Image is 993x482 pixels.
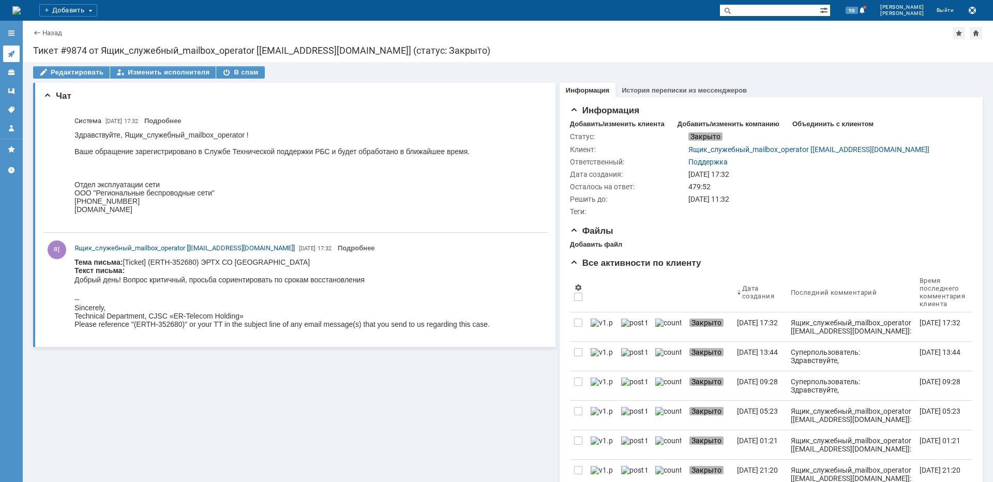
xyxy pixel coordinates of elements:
div: Дата создания [742,284,774,300]
div: Ответственный: [570,158,686,166]
a: Суперпользователь: Здравствуйте, Ящик_служебный_mailbox_operator ! Ваше обращение зарегистрирован... [787,371,915,400]
div: [DATE] 13:44 [920,348,960,356]
img: v1.png [591,319,613,327]
a: Ящик_служебный_mailbox_operator [[EMAIL_ADDRESS][DOMAIN_NAME]] [74,243,295,253]
a: Клиенты [3,64,20,81]
div: Время последнего комментария клиента [920,277,965,308]
a: Назад [42,29,62,37]
img: counter.png [655,319,681,327]
span: [DATE] [106,118,122,125]
a: [DATE] 01:21 [733,430,787,459]
a: Закрыто [685,371,733,400]
th: Дата создания [733,273,787,312]
a: post ticket.png [617,371,651,400]
img: post ticket.png [621,348,647,356]
img: post ticket.png [621,466,647,474]
div: [DATE] 21:20 [737,466,778,474]
img: v1.png [591,378,613,386]
span: Расширенный поиск [820,5,830,14]
a: [DATE] 09:28 [733,371,787,400]
span: [DATE] [299,245,315,252]
img: post ticket.png [621,436,647,445]
div: Осталось на ответ: [570,183,686,191]
a: [DATE] 05:23 [733,401,787,430]
img: counter.png [655,407,681,415]
a: post ticket.png [617,312,651,341]
a: Информация [566,86,609,94]
div: Последний комментарий [791,289,877,296]
a: Шаблоны комментариев [3,83,20,99]
span: 17:32 [124,118,138,125]
div: [DATE] 09:28 [737,378,778,386]
a: Ящик_служебный_mailbox_operator [[EMAIL_ADDRESS][DOMAIN_NAME]] [688,145,929,154]
div: Суперпользователь: Здравствуйте, Ящик_служебный_mailbox_operator ! Ваше обращение зарегистрирован... [791,378,911,469]
a: counter.png [651,401,685,430]
div: Теги: [570,207,686,216]
span: Информация [570,106,639,115]
img: logo [12,6,21,14]
span: Закрыто [689,466,724,474]
a: Закрыто [685,342,733,371]
div: Статус: [570,132,686,141]
a: [DATE] 01:21 [915,430,977,459]
img: post ticket.png [621,319,647,327]
span: Ящик_служебный_mailbox_operator [[EMAIL_ADDRESS][DOMAIN_NAME]] [74,244,295,252]
img: counter.png [655,466,681,474]
a: Подробнее [338,244,375,252]
img: v1.png [591,436,613,445]
span: 17:32 [318,245,332,252]
span: Система [74,116,101,126]
a: [DATE] 17:32 [915,312,977,341]
span: Закрыто [689,348,724,356]
a: Теги [3,101,20,118]
img: counter.png [655,436,681,445]
span: Закрыто [688,132,723,141]
div: [DATE] 05:23 [737,407,778,415]
a: [DATE] 13:44 [733,342,787,371]
img: counter.png [655,378,681,386]
div: [DATE] 01:21 [737,436,778,445]
span: [PERSON_NAME] [880,4,924,10]
a: v1.png [586,371,617,400]
span: Все активности по клиенту [570,258,701,268]
a: Суперпользователь: Здравствуйте, Ящик_служебный_mailbox_operator ! Ваше обращение зарегистрирован... [787,342,915,371]
div: Клиент: [570,145,686,154]
a: Ящик_служебный_mailbox_operator [[EMAIL_ADDRESS][DOMAIN_NAME]]: Тема письма: [Ticket] (ERTH-35268... [787,401,915,430]
a: post ticket.png [617,430,651,459]
div: Добавить/изменить компанию [678,120,779,128]
a: post ticket.png [617,342,651,371]
div: Суперпользователь: Здравствуйте, Ящик_служебный_mailbox_operator ! Ваше обращение зарегистрирован... [791,348,911,439]
div: Добавить файл [570,240,622,249]
div: Тикет #9874 от Ящик_служебный_mailbox_operator [[EMAIL_ADDRESS][DOMAIN_NAME]] (статус: Закрыто) [33,46,983,56]
span: Файлы [570,226,613,236]
a: Закрыто [685,312,733,341]
span: Закрыто [689,378,724,386]
a: post ticket.png [617,401,651,430]
a: counter.png [651,312,685,341]
a: Ящик_служебный_mailbox_operator [[EMAIL_ADDRESS][DOMAIN_NAME]]: Тема письма: [Ticket] (ERTH-35268... [787,312,915,341]
th: Время последнего комментария клиента [915,273,977,312]
a: Поддержка [688,158,728,166]
div: [DATE] 01:21 [920,436,960,445]
div: [DATE] 21:20 [920,466,960,474]
a: [DATE] 05:23 [915,401,977,430]
div: [DATE] 17:32 [737,319,778,327]
a: v1.png [586,430,617,459]
div: Сделать домашней страницей [970,27,982,39]
img: v1.png [591,466,613,474]
img: v1.png [591,348,613,356]
span: Настройки [574,283,582,292]
a: counter.png [651,342,685,371]
span: Закрыто [689,319,724,327]
a: v1.png [586,342,617,371]
a: v1.png [586,312,617,341]
span: Закрыто [689,436,724,445]
a: [DATE] 09:28 [915,371,977,400]
a: [DATE] 17:32 [733,312,787,341]
a: Активности [3,46,20,62]
img: post ticket.png [621,378,647,386]
a: v1.png [586,401,617,430]
img: counter.png [655,348,681,356]
span: Чат [43,91,71,101]
span: Закрыто [689,407,724,415]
